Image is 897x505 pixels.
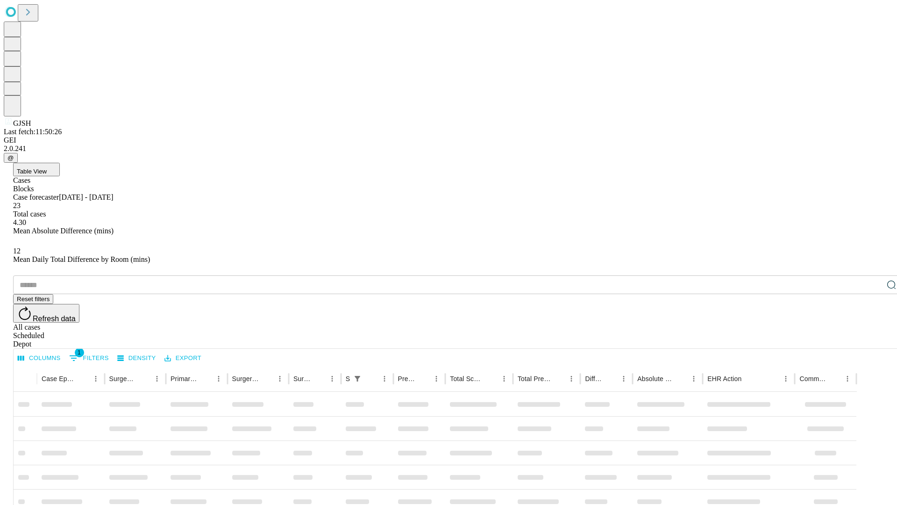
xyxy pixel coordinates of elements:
button: Menu [779,372,792,385]
span: Table View [17,168,47,175]
button: Sort [674,372,687,385]
div: Surgery Date [293,375,312,382]
span: Total cases [13,210,46,218]
button: Select columns [15,351,63,366]
span: GJSH [13,119,31,127]
button: Menu [841,372,854,385]
button: Density [115,351,158,366]
div: EHR Action [707,375,741,382]
div: Comments [799,375,826,382]
button: Sort [260,372,273,385]
button: Menu [430,372,443,385]
span: 23 [13,202,21,209]
div: Predicted In Room Duration [398,375,416,382]
button: Refresh data [13,304,79,323]
button: Menu [687,372,700,385]
div: Absolute Difference [637,375,673,382]
button: Export [162,351,204,366]
button: Menu [326,372,339,385]
button: Show filters [67,351,111,366]
div: Difference [585,375,603,382]
div: Surgeon Name [109,375,136,382]
button: Sort [552,372,565,385]
button: Menu [617,372,630,385]
span: Mean Absolute Difference (mins) [13,227,114,235]
button: Show filters [351,372,364,385]
button: Sort [484,372,498,385]
button: Menu [150,372,164,385]
button: Sort [199,372,212,385]
span: Refresh data [33,315,76,323]
button: Sort [604,372,617,385]
div: Scheduled In Room Duration [346,375,350,382]
button: Menu [273,372,286,385]
div: 1 active filter [351,372,364,385]
div: Primary Service [171,375,198,382]
div: Surgery Name [232,375,259,382]
button: Sort [76,372,89,385]
span: @ [7,154,14,161]
button: Sort [742,372,755,385]
button: Sort [137,372,150,385]
span: [DATE] - [DATE] [59,193,113,201]
span: 12 [13,247,21,255]
button: Menu [378,372,391,385]
button: Table View [13,163,60,176]
div: Total Scheduled Duration [450,375,484,382]
span: 4.30 [13,218,26,226]
button: @ [4,153,18,163]
span: Reset filters [17,296,50,303]
span: Last fetch: 11:50:26 [4,128,62,136]
button: Reset filters [13,294,53,304]
span: Mean Daily Total Difference by Room (mins) [13,255,150,263]
button: Sort [313,372,326,385]
button: Menu [89,372,102,385]
button: Sort [365,372,378,385]
div: Total Predicted Duration [518,375,551,382]
button: Menu [498,372,511,385]
button: Sort [417,372,430,385]
span: Case forecaster [13,193,59,201]
div: GEI [4,136,893,144]
button: Menu [565,372,578,385]
button: Sort [828,372,841,385]
div: 2.0.241 [4,144,893,153]
span: 1 [75,348,84,357]
div: Case Epic Id [42,375,75,382]
button: Menu [212,372,225,385]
